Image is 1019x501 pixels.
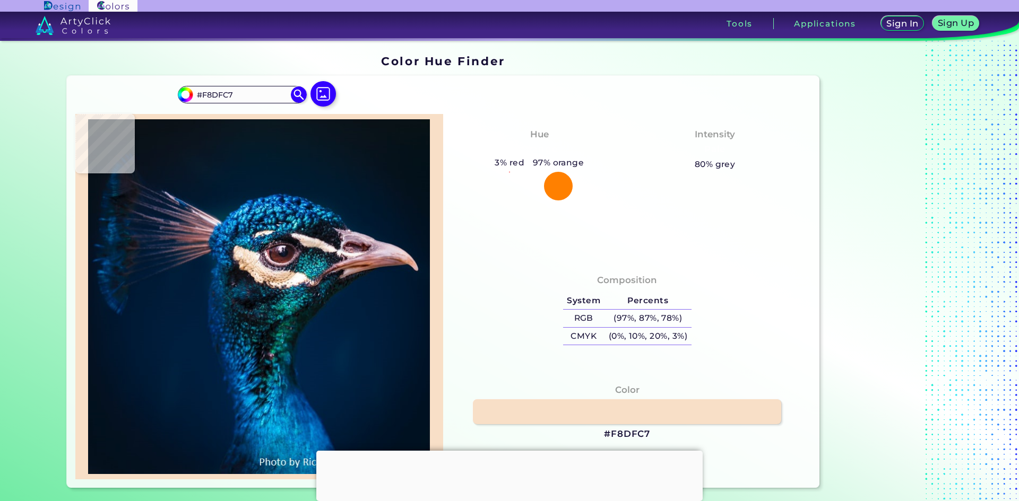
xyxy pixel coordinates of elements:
h5: RGB [563,310,605,327]
h3: Tools [727,20,753,28]
img: ArtyClick Design logo [44,1,80,11]
input: type color.. [193,87,291,102]
h5: CMYK [563,328,605,345]
h3: Pale [700,143,730,156]
h5: Percents [605,292,692,310]
img: img_pavlin.jpg [81,119,438,474]
h5: Sign In [888,20,917,28]
h4: Composition [597,273,657,288]
iframe: Advertisement [824,51,956,492]
h3: Applications [794,20,856,28]
h4: Color [615,382,640,398]
iframe: Advertisement [316,451,703,498]
h3: Orange [516,143,562,156]
h5: 80% grey [695,157,736,171]
h5: 97% orange [529,156,588,170]
h4: Hue [530,127,549,142]
img: icon picture [310,81,336,107]
a: Sign Up [935,17,977,31]
h5: 3% red [491,156,529,170]
h1: Color Hue Finder [381,53,505,69]
a: Sign In [883,17,922,31]
h5: Sign Up [939,19,973,27]
img: icon search [291,86,307,102]
h4: Intensity [695,127,735,142]
h5: (0%, 10%, 20%, 3%) [605,328,692,345]
img: logo_artyclick_colors_white.svg [36,16,110,35]
h3: #F8DFC7 [604,428,650,441]
h5: System [563,292,605,310]
h5: (97%, 87%, 78%) [605,310,692,327]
